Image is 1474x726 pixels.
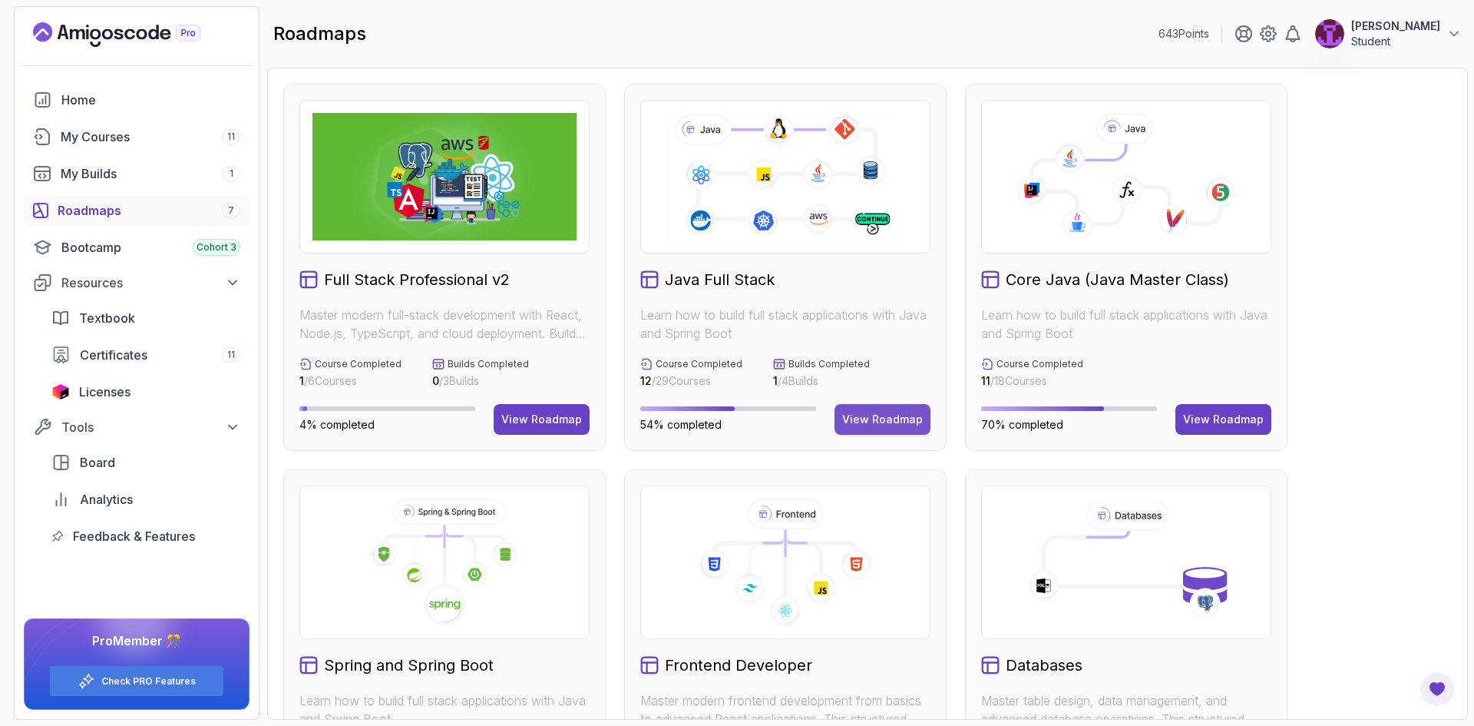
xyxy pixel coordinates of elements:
img: user profile image [1315,19,1344,48]
span: 0 [432,374,439,387]
img: jetbrains icon [51,384,70,399]
span: 7 [228,204,234,217]
a: certificates [42,340,250,370]
a: roadmaps [24,195,250,226]
span: Analytics [80,490,133,509]
p: / 6 Courses [299,373,402,389]
a: textbook [42,303,250,333]
button: View Roadmap [1175,404,1271,435]
p: / 18 Courses [981,373,1083,389]
div: Resources [61,273,240,292]
a: builds [24,158,250,189]
span: 1 [773,374,778,387]
p: / 4 Builds [773,373,870,389]
div: Bootcamp [61,238,240,257]
p: Student [1351,34,1440,49]
p: Course Completed [315,358,402,370]
span: Feedback & Features [73,527,195,545]
p: Course Completed [656,358,742,370]
h2: Java Full Stack [665,269,775,290]
p: Master modern full-stack development with React, Node.js, TypeScript, and cloud deployment. Build... [299,306,590,343]
a: licenses [42,376,250,407]
div: View Roadmap [501,412,582,427]
a: board [42,447,250,478]
button: View Roadmap [494,404,590,435]
span: Cohort 3 [197,241,236,254]
div: My Courses [61,128,240,146]
p: 643 Points [1158,26,1209,41]
p: / 29 Courses [640,373,742,389]
button: user profile image[PERSON_NAME]Student [1314,18,1462,49]
span: Certificates [80,346,147,364]
span: 4% completed [299,418,375,431]
h2: Full Stack Professional v2 [324,269,510,290]
span: 1 [299,374,304,387]
div: My Builds [61,164,240,183]
span: 11 [227,349,235,361]
div: View Roadmap [842,412,923,427]
h2: Databases [1006,655,1082,676]
div: Tools [61,418,240,436]
a: Landing page [33,22,236,47]
div: Roadmaps [58,201,240,220]
button: Tools [24,413,250,441]
h2: Frontend Developer [665,655,812,676]
button: Check PRO Features [49,665,224,697]
p: / 3 Builds [432,373,529,389]
div: Home [61,91,240,109]
p: Learn how to build full stack applications with Java and Spring Boot [640,306,930,343]
span: 11 [981,374,990,387]
h2: Core Java (Java Master Class) [1006,269,1229,290]
span: Board [80,453,115,472]
p: Learn how to build full stack applications with Java and Spring Boot [981,306,1271,343]
a: home [24,85,250,115]
span: 54% completed [640,418,722,431]
button: View Roadmap [834,404,930,435]
span: 11 [227,131,235,143]
a: bootcamp [24,232,250,263]
span: 70% completed [981,418,1063,431]
h2: roadmaps [273,22,366,46]
p: Course Completed [996,358,1083,370]
img: Full Stack Professional v2 [312,113,577,240]
span: 1 [230,167,233,180]
span: Licenses [79,383,131,401]
a: feedback [42,521,250,552]
p: Builds Completed [788,358,870,370]
a: courses [24,121,250,152]
p: [PERSON_NAME] [1351,18,1440,34]
span: 12 [640,374,652,387]
button: Resources [24,269,250,297]
a: Check PRO Features [101,675,196,688]
p: Builds Completed [448,358,529,370]
span: Textbook [79,309,135,327]
button: Open Feedback Button [1419,671,1456,708]
div: View Roadmap [1183,412,1264,427]
a: analytics [42,484,250,515]
h2: Spring and Spring Boot [324,655,494,676]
